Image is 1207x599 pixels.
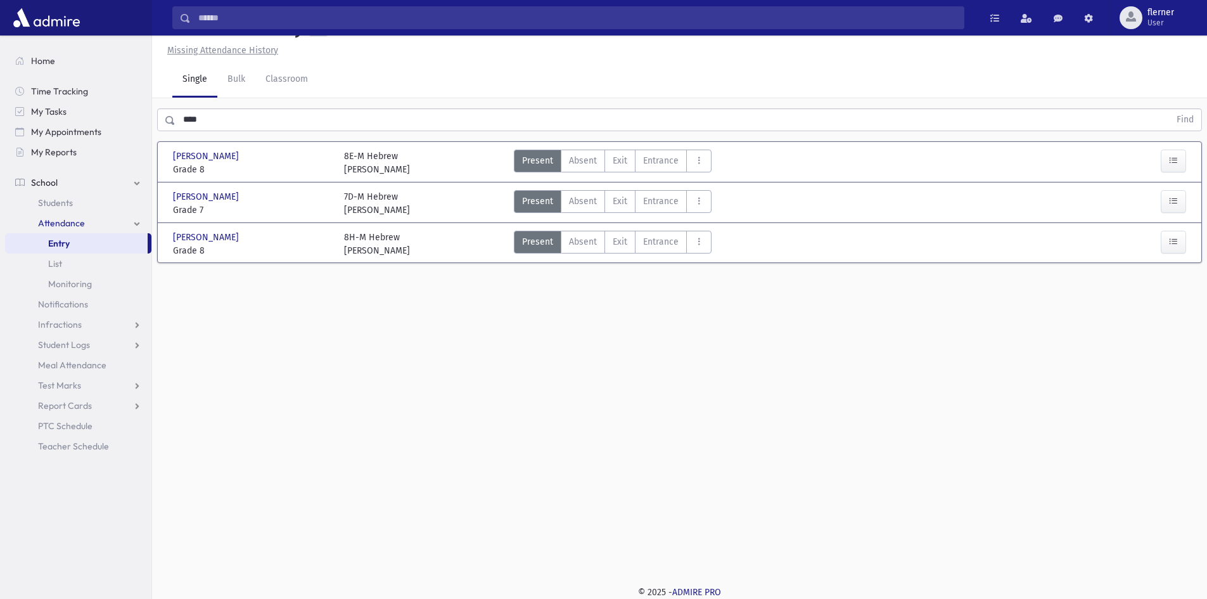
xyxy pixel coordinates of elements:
[31,106,67,117] span: My Tasks
[5,396,151,416] a: Report Cards
[217,62,255,98] a: Bulk
[38,339,90,351] span: Student Logs
[5,213,151,233] a: Attendance
[569,235,597,248] span: Absent
[522,235,553,248] span: Present
[5,193,151,213] a: Students
[48,278,92,290] span: Monitoring
[1147,18,1174,28] span: User
[48,258,62,269] span: List
[5,274,151,294] a: Monitoring
[38,319,82,330] span: Infractions
[38,380,81,391] span: Test Marks
[38,299,88,310] span: Notifications
[344,150,410,176] div: 8E-M Hebrew [PERSON_NAME]
[31,126,101,138] span: My Appointments
[1169,109,1201,131] button: Find
[38,420,93,432] span: PTC Schedule
[31,86,88,97] span: Time Tracking
[344,190,410,217] div: 7D-M Hebrew [PERSON_NAME]
[31,177,58,188] span: School
[38,441,109,452] span: Teacher Schedule
[255,62,318,98] a: Classroom
[5,254,151,274] a: List
[5,294,151,314] a: Notifications
[5,81,151,101] a: Time Tracking
[514,231,712,257] div: AttTypes
[10,5,83,30] img: AdmirePro
[173,163,331,176] span: Grade 8
[5,101,151,122] a: My Tasks
[173,203,331,217] span: Grade 7
[5,355,151,375] a: Meal Attendance
[5,172,151,193] a: School
[522,195,553,208] span: Present
[173,190,241,203] span: [PERSON_NAME]
[5,314,151,335] a: Infractions
[173,150,241,163] span: [PERSON_NAME]
[31,146,77,158] span: My Reports
[344,231,410,257] div: 8H-M Hebrew [PERSON_NAME]
[162,45,278,56] a: Missing Attendance History
[569,154,597,167] span: Absent
[191,6,964,29] input: Search
[569,195,597,208] span: Absent
[643,154,679,167] span: Entrance
[172,586,1187,599] div: © 2025 -
[5,233,148,254] a: Entry
[172,62,217,98] a: Single
[5,335,151,355] a: Student Logs
[643,195,679,208] span: Entrance
[514,150,712,176] div: AttTypes
[167,45,278,56] u: Missing Attendance History
[5,375,151,396] a: Test Marks
[5,416,151,436] a: PTC Schedule
[48,238,70,249] span: Entry
[38,400,92,411] span: Report Cards
[173,231,241,244] span: [PERSON_NAME]
[38,359,106,371] span: Meal Attendance
[38,197,73,209] span: Students
[613,154,627,167] span: Exit
[522,154,553,167] span: Present
[5,142,151,162] a: My Reports
[613,235,627,248] span: Exit
[38,217,85,229] span: Attendance
[643,235,679,248] span: Entrance
[5,122,151,142] a: My Appointments
[5,51,151,71] a: Home
[173,244,331,257] span: Grade 8
[31,55,55,67] span: Home
[5,436,151,456] a: Teacher Schedule
[1147,8,1174,18] span: flerner
[514,190,712,217] div: AttTypes
[613,195,627,208] span: Exit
